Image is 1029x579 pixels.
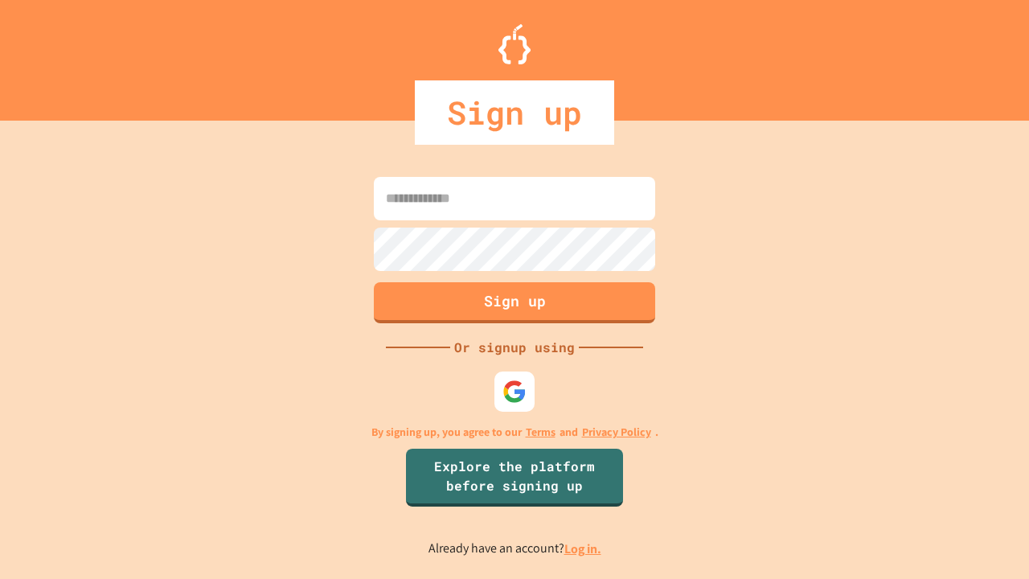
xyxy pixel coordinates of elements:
[564,540,601,557] a: Log in.
[450,338,579,357] div: Or signup using
[374,282,655,323] button: Sign up
[498,24,531,64] img: Logo.svg
[428,539,601,559] p: Already have an account?
[415,80,614,145] div: Sign up
[526,424,555,441] a: Terms
[582,424,651,441] a: Privacy Policy
[502,380,527,404] img: google-icon.svg
[371,424,658,441] p: By signing up, you agree to our and .
[406,449,623,507] a: Explore the platform before signing up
